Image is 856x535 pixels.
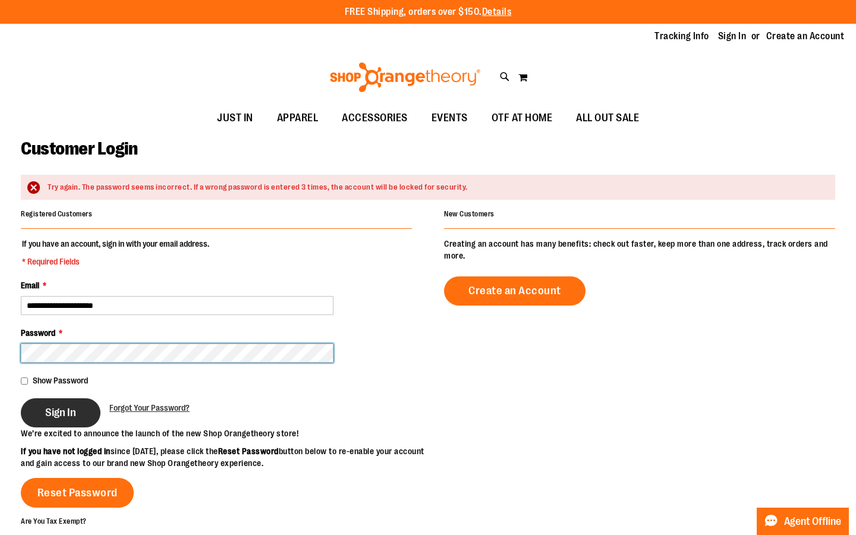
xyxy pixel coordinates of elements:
[654,30,709,43] a: Tracking Info
[277,105,319,131] span: APPAREL
[342,105,408,131] span: ACCESSORIES
[432,105,468,131] span: EVENTS
[21,398,100,427] button: Sign In
[482,7,512,17] a: Details
[218,446,279,456] strong: Reset Password
[48,182,823,193] div: Try again. The password seems incorrect. If a wrong password is entered 3 times, the account will...
[21,210,92,218] strong: Registered Customers
[21,445,428,469] p: since [DATE], please click the button below to re-enable your account and gain access to our bran...
[444,238,835,262] p: Creating an account has many benefits: check out faster, keep more than one address, track orders...
[21,478,134,508] a: Reset Password
[718,30,747,43] a: Sign In
[109,403,190,413] span: Forgot Your Password?
[37,486,118,499] span: Reset Password
[468,284,561,297] span: Create an Account
[21,328,55,338] span: Password
[444,276,586,306] a: Create an Account
[328,62,482,92] img: Shop Orangetheory
[45,406,76,419] span: Sign In
[21,446,111,456] strong: If you have not logged in
[109,402,190,414] a: Forgot Your Password?
[576,105,639,131] span: ALL OUT SALE
[784,516,841,527] span: Agent Offline
[22,256,209,267] span: * Required Fields
[217,105,253,131] span: JUST IN
[21,281,39,290] span: Email
[21,427,428,439] p: We’re excited to announce the launch of the new Shop Orangetheory store!
[444,210,495,218] strong: New Customers
[21,238,210,267] legend: If you have an account, sign in with your email address.
[21,139,137,159] span: Customer Login
[33,376,88,385] span: Show Password
[492,105,553,131] span: OTF AT HOME
[766,30,845,43] a: Create an Account
[345,5,512,19] p: FREE Shipping, orders over $150.
[21,517,87,525] strong: Are You Tax Exempt?
[757,508,849,535] button: Agent Offline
